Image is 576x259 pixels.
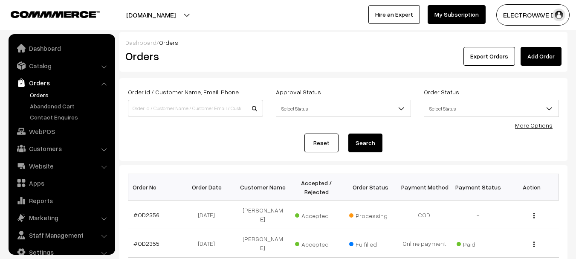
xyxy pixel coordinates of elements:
[11,141,112,156] a: Customers
[11,11,100,17] img: COMMMERCE
[182,229,236,258] td: [DATE]
[128,174,182,201] th: Order No
[28,90,112,99] a: Orders
[424,100,559,117] span: Select Status
[236,229,289,258] td: [PERSON_NAME]
[304,134,339,152] a: Reset
[128,87,239,96] label: Order Id / Customer Name, Email, Phone
[125,39,156,46] a: Dashboard
[533,242,535,247] img: Menu
[11,158,112,174] a: Website
[424,101,559,116] span: Select Status
[236,201,289,229] td: [PERSON_NAME]
[463,47,515,66] button: Export Orders
[11,124,112,139] a: WebPOS
[96,4,206,26] button: [DOMAIN_NAME]
[349,238,392,249] span: Fulfilled
[349,209,392,220] span: Processing
[496,4,570,26] button: ELECTROWAVE DE…
[159,39,178,46] span: Orders
[125,38,562,47] div: /
[368,5,420,24] a: Hire an Expert
[276,87,321,96] label: Approval Status
[11,210,112,225] a: Marketing
[11,58,112,73] a: Catalog
[11,175,112,191] a: Apps
[182,201,236,229] td: [DATE]
[515,122,553,129] a: More Options
[289,174,343,201] th: Accepted / Rejected
[505,174,559,201] th: Action
[397,229,451,258] td: Online payment
[451,201,505,229] td: -
[428,5,486,24] a: My Subscription
[11,9,85,19] a: COMMMERCE
[451,174,505,201] th: Payment Status
[424,87,459,96] label: Order Status
[521,47,562,66] a: Add Order
[295,209,338,220] span: Accepted
[276,101,411,116] span: Select Status
[28,113,112,122] a: Contact Enquires
[11,75,112,90] a: Orders
[128,100,263,117] input: Order Id / Customer Name / Customer Email / Customer Phone
[133,211,159,218] a: #OD2356
[295,238,338,249] span: Accepted
[348,134,382,152] button: Search
[11,193,112,208] a: Reports
[276,100,411,117] span: Select Status
[553,9,565,21] img: user
[236,174,289,201] th: Customer Name
[457,238,499,249] span: Paid
[125,49,262,63] h2: Orders
[133,240,159,247] a: #OD2355
[11,41,112,56] a: Dashboard
[397,174,451,201] th: Payment Method
[397,201,451,229] td: COD
[533,213,535,218] img: Menu
[28,102,112,111] a: Abandoned Cart
[11,227,112,243] a: Staff Management
[182,174,236,201] th: Order Date
[344,174,397,201] th: Order Status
